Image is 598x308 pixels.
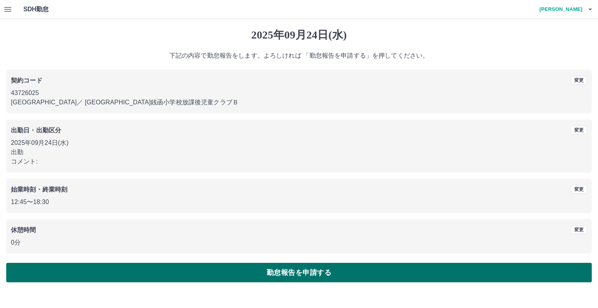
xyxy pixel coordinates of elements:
p: コメント: [11,157,587,166]
b: 休憩時間 [11,227,36,233]
button: 勤怠報告を申請する [6,263,592,282]
button: 変更 [571,225,587,234]
p: 2025年09月24日(水) [11,138,587,148]
p: 0分 [11,238,587,247]
p: 出勤 [11,148,587,157]
b: 契約コード [11,77,42,84]
p: 12:45 〜 18:30 [11,197,587,207]
b: 始業時刻・終業時刻 [11,186,67,193]
button: 変更 [571,76,587,84]
h1: 2025年09月24日(水) [6,28,592,42]
button: 変更 [571,126,587,134]
p: 下記の内容で勤怠報告をします。よろしければ 「勤怠報告を申請する」を押してください。 [6,51,592,60]
button: 変更 [571,185,587,194]
b: 出勤日・出勤区分 [11,127,61,134]
p: 43726025 [11,88,587,98]
p: [GEOGRAPHIC_DATA] ／ [GEOGRAPHIC_DATA]銭函小学校放課後児童クラブＢ [11,98,587,107]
